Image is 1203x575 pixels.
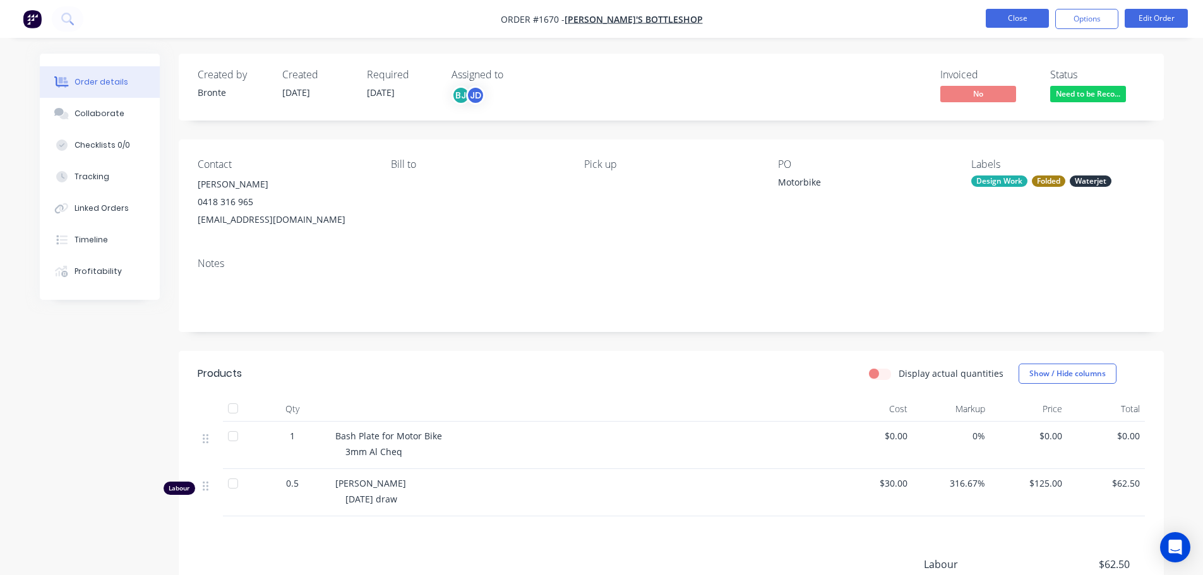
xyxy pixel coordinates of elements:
[1055,9,1118,29] button: Options
[452,86,470,105] div: BJ
[367,69,436,81] div: Required
[924,557,1036,572] span: Labour
[913,396,990,422] div: Markup
[841,477,908,490] span: $30.00
[40,256,160,287] button: Profitability
[282,69,352,81] div: Created
[995,429,1063,442] span: $0.00
[918,477,985,490] span: 316.67%
[75,266,122,277] div: Profitability
[75,76,128,88] div: Order details
[971,158,1144,170] div: Labels
[198,175,371,193] div: [PERSON_NAME]
[75,171,109,182] div: Tracking
[40,98,160,129] button: Collaborate
[345,446,402,458] span: 3mm Al Cheq
[40,193,160,224] button: Linked Orders
[990,396,1068,422] div: Price
[986,9,1049,28] button: Close
[918,429,985,442] span: 0%
[1160,532,1190,562] div: Open Intercom Messenger
[971,175,1027,187] div: Design Work
[335,430,442,442] span: Bash Plate for Motor Bike
[254,396,330,422] div: Qty
[452,86,485,105] button: BJJD
[1070,175,1111,187] div: Waterjet
[75,234,108,246] div: Timeline
[198,86,267,99] div: Bronte
[290,429,295,442] span: 1
[286,477,299,490] span: 0.5
[164,482,195,495] div: Labour
[40,161,160,193] button: Tracking
[198,69,267,81] div: Created by
[75,203,129,214] div: Linked Orders
[1072,477,1140,490] span: $62.50
[282,86,310,98] span: [DATE]
[565,13,703,25] a: [PERSON_NAME]'s Bottleshop
[345,493,397,505] span: [DATE] draw
[899,367,1003,380] label: Display actual quantities
[841,429,908,442] span: $0.00
[198,193,371,211] div: 0418 316 965
[584,158,757,170] div: Pick up
[367,86,395,98] span: [DATE]
[198,175,371,228] div: [PERSON_NAME]0418 316 965[EMAIL_ADDRESS][DOMAIN_NAME]
[778,158,951,170] div: PO
[1072,429,1140,442] span: $0.00
[335,477,406,489] span: [PERSON_NAME]
[198,211,371,228] div: [EMAIL_ADDRESS][DOMAIN_NAME]
[75,108,124,119] div: Collaborate
[198,158,371,170] div: Contact
[995,477,1063,490] span: $125.00
[1050,69,1145,81] div: Status
[1019,364,1116,384] button: Show / Hide columns
[198,366,242,381] div: Products
[940,69,1035,81] div: Invoiced
[198,258,1145,270] div: Notes
[23,9,42,28] img: Factory
[501,13,565,25] span: Order #1670 -
[452,69,578,81] div: Assigned to
[1067,396,1145,422] div: Total
[835,396,913,422] div: Cost
[940,86,1016,102] span: No
[40,129,160,161] button: Checklists 0/0
[1050,86,1126,105] button: Need to be Reco...
[778,175,936,193] div: Motorbike
[1032,175,1065,187] div: Folded
[1036,557,1129,572] span: $62.50
[75,139,130,151] div: Checklists 0/0
[1050,86,1126,102] span: Need to be Reco...
[40,66,160,98] button: Order details
[1125,9,1188,28] button: Edit Order
[40,224,160,256] button: Timeline
[391,158,564,170] div: Bill to
[466,86,485,105] div: JD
